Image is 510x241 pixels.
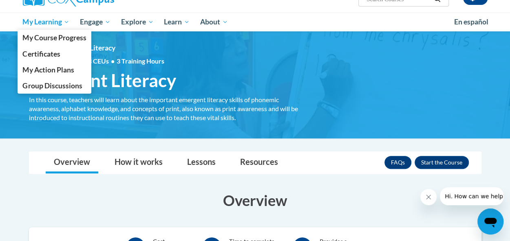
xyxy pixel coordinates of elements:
[106,152,171,173] a: How it works
[17,13,494,31] div: Main menu
[420,189,437,205] iframe: Close message
[121,17,154,27] span: Explore
[195,13,233,31] a: About
[80,17,110,27] span: Engage
[179,152,224,173] a: Lessons
[454,18,488,26] span: En español
[111,57,115,65] span: •
[164,17,190,27] span: Learn
[384,156,411,169] a: FAQs
[83,57,164,66] span: 0.3 CEUs
[18,46,92,62] a: Certificates
[415,156,469,169] button: Enroll
[57,44,115,52] span: Emergent Literacy
[29,95,310,122] div: In this course, teachers will learn about the important emergent literacy skills of phonemic awar...
[200,17,228,27] span: About
[75,13,116,31] a: Engage
[22,33,86,42] span: My Course Progress
[22,50,60,58] span: Certificates
[46,152,98,173] a: Overview
[449,13,494,31] a: En español
[117,57,164,65] span: 3 Training Hours
[159,13,195,31] a: Learn
[22,66,74,74] span: My Action Plans
[18,78,92,94] a: Group Discussions
[5,6,66,12] span: Hi. How can we help?
[18,62,92,78] a: My Action Plans
[116,13,159,31] a: Explore
[18,13,75,31] a: My Learning
[440,187,503,205] iframe: Message from company
[22,81,82,90] span: Group Discussions
[29,190,481,210] h3: Overview
[29,70,176,91] span: Emergent Literacy
[18,30,92,46] a: My Course Progress
[477,208,503,234] iframe: Button to launch messaging window
[232,152,286,173] a: Resources
[22,17,69,27] span: My Learning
